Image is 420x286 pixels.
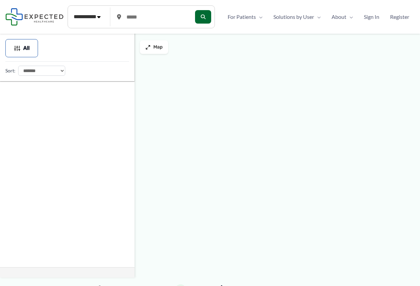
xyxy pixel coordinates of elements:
[273,12,314,22] span: Solutions by User
[390,12,409,22] span: Register
[5,66,15,75] label: Sort:
[14,45,21,52] img: Filter
[153,44,163,50] span: Map
[326,12,358,22] a: AboutMenu Toggle
[256,12,263,22] span: Menu Toggle
[364,12,379,22] span: Sign In
[140,40,168,54] button: Map
[358,12,385,22] a: Sign In
[23,46,30,51] span: All
[145,44,151,50] img: Maximize
[385,12,415,22] a: Register
[346,12,353,22] span: Menu Toggle
[268,12,326,22] a: Solutions by UserMenu Toggle
[228,12,256,22] span: For Patients
[332,12,346,22] span: About
[222,12,268,22] a: For PatientsMenu Toggle
[5,8,64,25] img: Expected Healthcare Logo - side, dark font, small
[5,39,38,57] button: All
[314,12,321,22] span: Menu Toggle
